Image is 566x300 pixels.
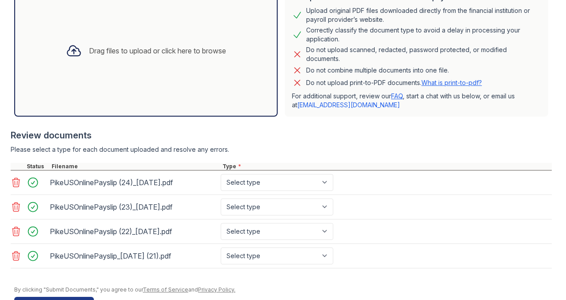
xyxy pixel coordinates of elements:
div: Please select a type for each document uploaded and resolve any errors. [11,145,552,154]
p: For additional support, review our , start a chat with us below, or email us at [292,92,541,109]
a: [EMAIL_ADDRESS][DOMAIN_NAME] [297,101,400,109]
div: PikeUSOnlinePayslip_[DATE] (21).pdf [50,249,217,263]
p: Do not upload print-to-PDF documents. [306,78,482,87]
div: Review documents [11,129,552,142]
div: PikeUSOnlinePayslip (23)_[DATE].pdf [50,200,217,214]
div: Drag files to upload or click here to browse [89,45,226,56]
a: FAQ [391,92,403,100]
div: Upload original PDF files downloaded directly from the financial institution or payroll provider’... [306,6,541,24]
div: Type [221,163,552,170]
div: Do not upload scanned, redacted, password protected, or modified documents. [306,45,541,63]
div: Status [25,163,50,170]
div: PikeUSOnlinePayslip (22)_[DATE].pdf [50,224,217,239]
div: By clicking "Submit Documents," you agree to our and [14,286,552,293]
a: Privacy Policy. [198,286,235,293]
a: Terms of Service [143,286,188,293]
div: Correctly classify the document type to avoid a delay in processing your application. [306,26,541,44]
div: Do not combine multiple documents into one file. [306,65,449,76]
div: PikeUSOnlinePayslip (24)_[DATE].pdf [50,175,217,190]
a: What is print-to-pdf? [421,79,482,86]
div: Filename [50,163,221,170]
